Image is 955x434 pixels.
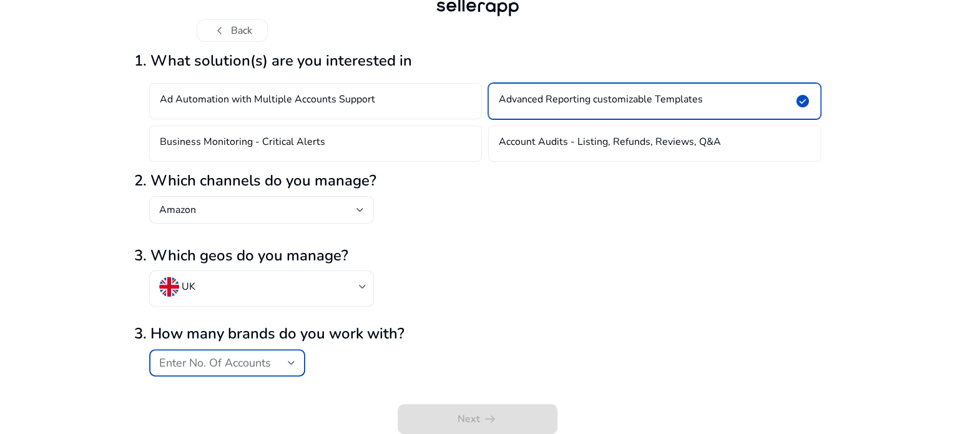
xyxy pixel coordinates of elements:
span: check_circle [795,94,810,109]
button: chevron_leftBack [197,19,268,42]
h4: Advanced Reporting customizable Templates [499,94,703,109]
span: Enter No. Of Accounts [159,355,271,370]
h2: 1. What solution(s) are you interested in [134,52,821,70]
h4: Account Audits - Listing, Refunds, Reviews, Q&A [499,136,721,151]
h4: UK [182,280,195,293]
img: uk.svg [159,277,179,297]
h2: 3. How many brands do you work with? [134,325,821,343]
h2: 3. Which geos do you manage? [134,247,821,265]
h4: Business Monitoring - Critical Alerts [160,136,325,151]
h2: 2. Which channels do you manage? [134,172,821,190]
h4: Amazon [159,204,196,216]
h4: Ad Automation with Multiple Accounts Support [160,94,375,109]
span: chevron_left [212,23,227,38]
